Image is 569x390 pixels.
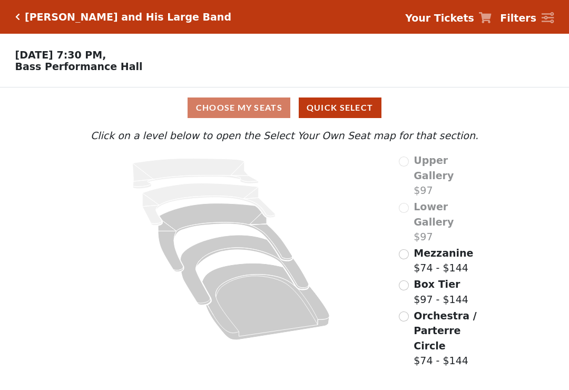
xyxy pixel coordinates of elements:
label: $74 - $144 [414,308,490,368]
a: Your Tickets [405,11,492,26]
strong: Filters [500,12,536,24]
a: Filters [500,11,554,26]
label: $74 - $144 [414,246,473,276]
button: Quick Select [299,97,381,118]
label: $97 - $144 [414,277,468,307]
p: Click on a level below to open the Select Your Own Seat map for that section. [79,128,490,143]
path: Upper Gallery - Seats Available: 0 [133,159,259,189]
span: Lower Gallery [414,201,454,228]
span: Mezzanine [414,247,473,259]
span: Box Tier [414,278,460,290]
span: Orchestra / Parterre Circle [414,310,476,352]
label: $97 [414,199,490,245]
strong: Your Tickets [405,12,474,24]
h5: [PERSON_NAME] and His Large Band [25,11,231,23]
path: Lower Gallery - Seats Available: 0 [142,183,275,226]
path: Orchestra / Parterre Circle - Seats Available: 139 [202,263,330,340]
a: Click here to go back to filters [15,13,20,21]
label: $97 [414,153,490,198]
span: Upper Gallery [414,154,454,181]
